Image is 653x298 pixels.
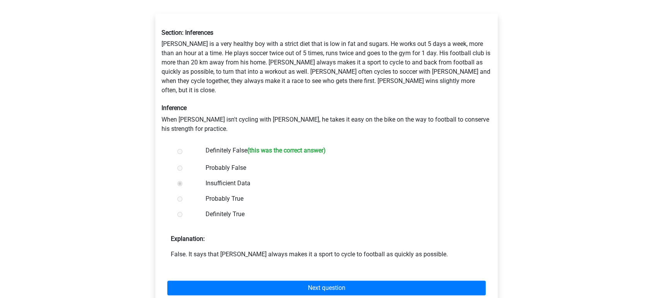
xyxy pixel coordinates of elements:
[206,146,473,157] label: Definitely False
[171,250,482,259] p: False. It says that [PERSON_NAME] always makes it a sport to cycle to football as quickly as poss...
[156,23,497,139] div: [PERSON_NAME] is a very healthy boy with a strict diet that is low in fat and sugars. He works ou...
[206,194,473,203] label: Probably True
[206,210,473,219] label: Definitely True
[162,29,491,36] h6: Section: Inferences
[206,179,473,188] label: Insufficient Data
[162,104,491,112] h6: Inference
[171,235,205,242] strong: Explanation:
[206,163,473,173] label: Probably False
[247,147,326,154] h6: (this was the correct answer)
[167,281,486,295] a: Next question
